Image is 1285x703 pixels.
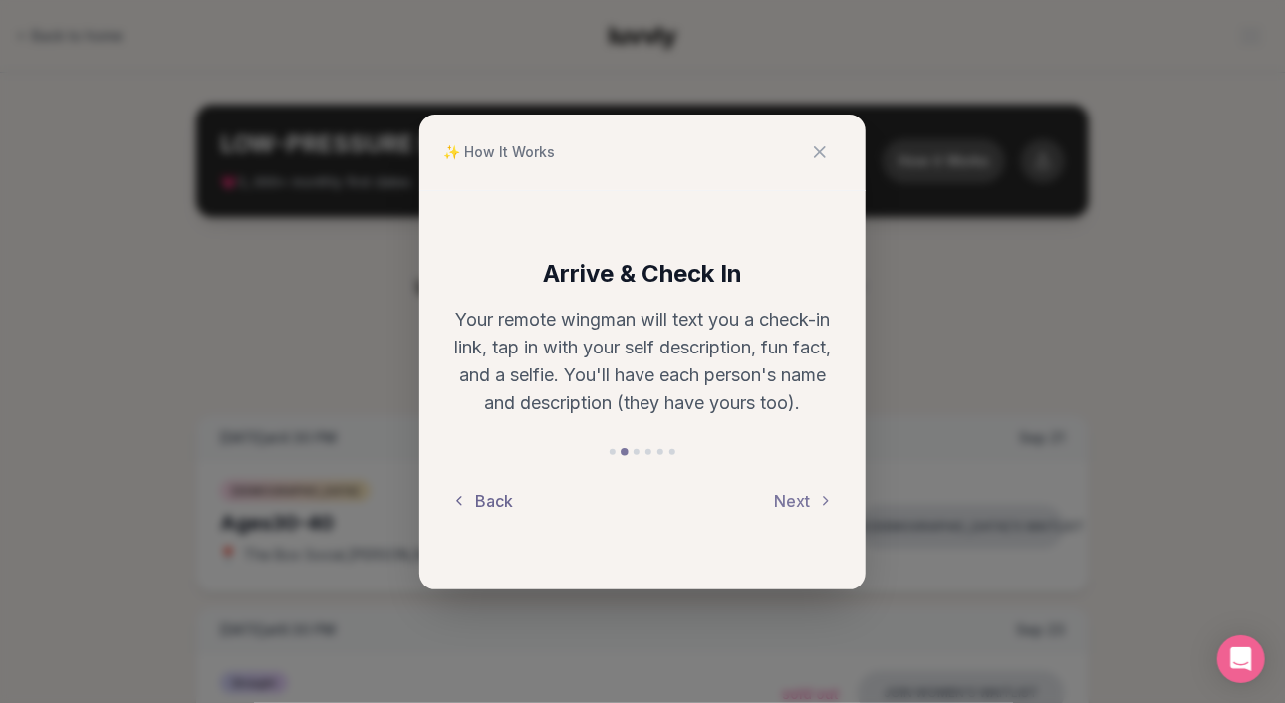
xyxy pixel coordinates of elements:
p: Your remote wingman will text you a check-in link, tap in with your self description, fun fact, a... [451,306,834,417]
button: Next [774,479,834,523]
span: ✨ How It Works [443,142,555,162]
div: Open Intercom Messenger [1217,635,1265,683]
button: Back [451,479,513,523]
h3: Arrive & Check In [451,258,834,290]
